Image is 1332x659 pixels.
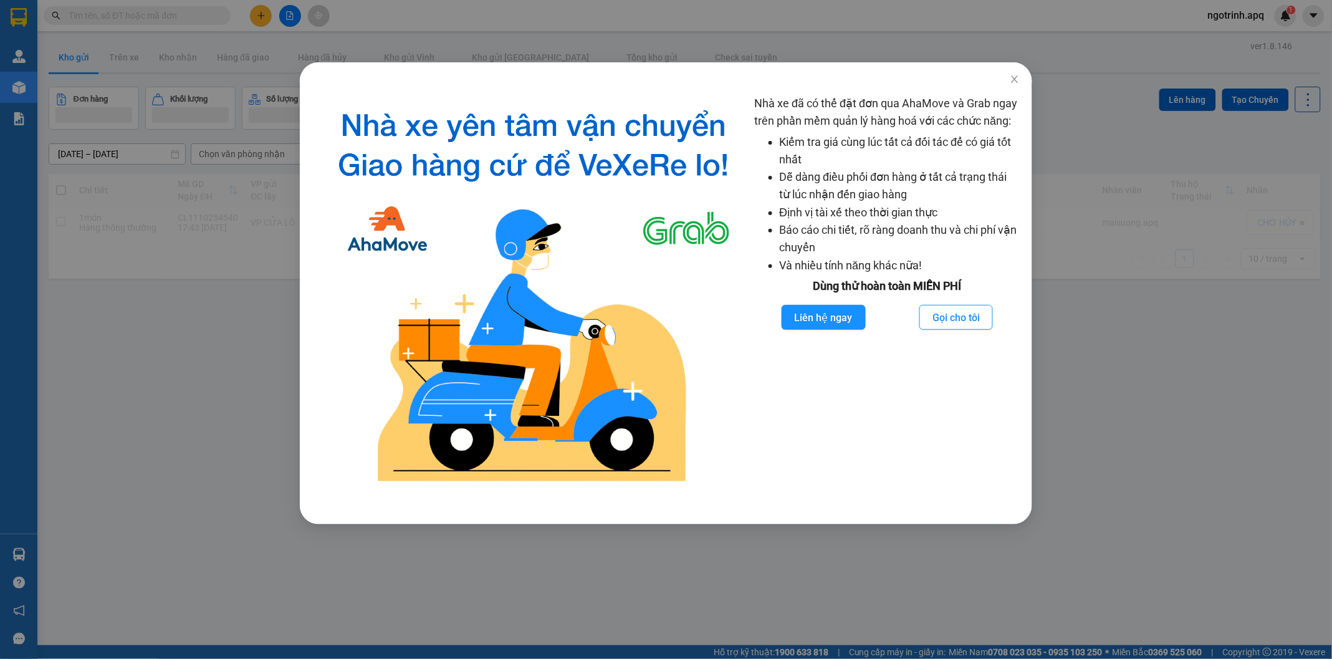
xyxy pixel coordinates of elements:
button: Close [997,62,1032,97]
li: Định vị tài xế theo thời gian thực [779,204,1020,221]
div: Nhà xe đã có thể đặt đơn qua AhaMove và Grab ngay trên phần mềm quản lý hàng hoá với các chức năng: [754,95,1020,493]
span: Gọi cho tôi [932,310,980,325]
button: Liên hệ ngay [782,305,866,330]
li: Kiểm tra giá cùng lúc tất cả đối tác để có giá tốt nhất [779,133,1020,169]
li: Báo cáo chi tiết, rõ ràng doanh thu và chi phí vận chuyển [779,221,1020,257]
span: close [1010,74,1020,84]
span: Liên hệ ngay [795,310,853,325]
img: logo [322,95,745,493]
li: Dễ dàng điều phối đơn hàng ở tất cả trạng thái từ lúc nhận đến giao hàng [779,168,1020,204]
li: Và nhiều tính năng khác nữa! [779,257,1020,274]
button: Gọi cho tôi [919,305,993,330]
div: Dùng thử hoàn toàn MIỄN PHÍ [754,277,1020,295]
